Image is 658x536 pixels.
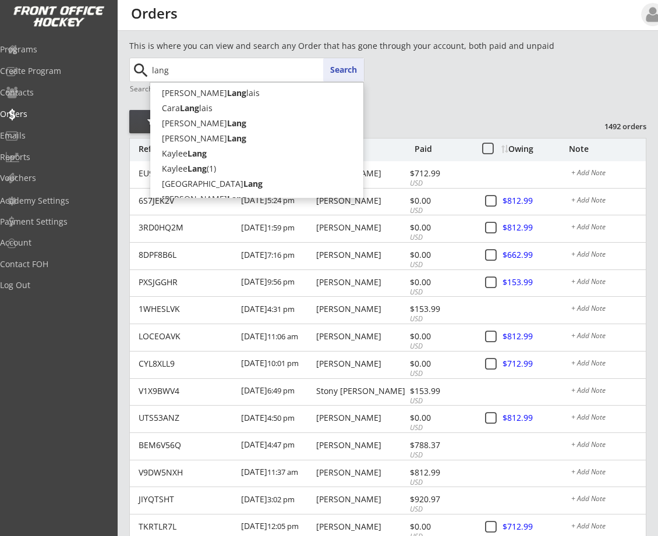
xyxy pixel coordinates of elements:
[410,305,472,313] div: $153.99
[571,251,646,260] div: + Add Note
[571,305,646,314] div: + Add Note
[503,332,570,340] div: $812.99
[139,197,234,205] div: 6S7JEK2V
[241,243,313,269] div: [DATE]
[571,278,646,287] div: + Add Note
[410,251,472,259] div: $0.00
[571,387,646,396] div: + Add Note
[410,523,472,531] div: $0.00
[139,468,234,477] div: V9DW5NXH
[503,197,570,205] div: $812.99
[241,352,313,378] div: [DATE]
[139,523,234,531] div: TKRTLR7L
[150,131,363,146] p: [PERSON_NAME]
[241,487,313,513] div: [DATE]
[316,223,406,232] div: [PERSON_NAME]
[316,332,406,340] div: [PERSON_NAME]
[571,495,646,505] div: + Add Note
[503,523,570,531] div: $712.99
[503,223,570,232] div: $812.99
[410,233,472,243] div: USD
[150,86,363,101] p: [PERSON_NAME] lais
[227,193,246,204] strong: Lang
[410,441,472,449] div: $788.37
[503,251,570,259] div: $662.99
[415,145,470,153] div: Paid
[227,118,246,129] strong: Lang
[139,223,234,232] div: 3RD0HQ2M
[188,148,207,159] strong: Lang
[410,206,472,216] div: USD
[139,360,234,368] div: CYL8XLL9
[130,85,163,93] div: Search by
[410,223,472,232] div: $0.00
[571,441,646,450] div: + Add Note
[267,439,295,450] font: 4:47 pm
[241,433,313,459] div: [DATE]
[267,521,299,531] font: 12:05 pm
[139,387,234,395] div: V1X9BWV4
[410,505,472,514] div: USD
[241,297,313,323] div: [DATE]
[410,287,472,297] div: USD
[569,145,646,153] div: Note
[150,146,363,161] p: Kaylee
[180,102,199,113] strong: Lang
[571,414,646,423] div: + Add Note
[316,441,406,449] div: [PERSON_NAME]
[267,276,295,287] font: 9:56 pm
[241,215,313,242] div: [DATE]
[410,169,472,178] div: $712.99
[241,460,313,487] div: [DATE]
[150,176,363,191] p: [GEOGRAPHIC_DATA]
[316,360,406,368] div: [PERSON_NAME]
[316,197,406,205] div: [PERSON_NAME]
[241,406,313,432] div: [DATE]
[139,414,234,422] div: UTS53ANZ
[267,222,295,233] font: 1:59 pm
[139,332,234,340] div: LOCEOAVK
[410,468,472,477] div: $812.99
[267,331,298,342] font: 11:06 am
[267,413,295,423] font: 4:50 pm
[131,61,150,80] button: search
[571,169,646,179] div: + Add Note
[316,523,406,531] div: [PERSON_NAME]
[316,278,406,286] div: [PERSON_NAME]
[316,495,406,503] div: [PERSON_NAME]
[586,121,646,132] div: 1492 orders
[323,58,364,81] button: Search
[316,251,406,259] div: [PERSON_NAME]
[267,467,298,477] font: 11:37 am
[501,145,568,153] div: Owing
[243,178,263,189] strong: Lang
[150,191,363,207] p: [PERSON_NAME]
[227,87,246,98] strong: Lang
[316,387,406,395] div: Stony [PERSON_NAME]
[410,314,472,324] div: USD
[139,495,234,503] div: JIYQTSHT
[267,358,299,368] font: 10:01 pm
[503,360,570,368] div: $712.99
[410,197,472,205] div: $0.00
[139,278,234,286] div: PXSJGGHR
[410,369,472,379] div: USD
[316,305,406,313] div: [PERSON_NAME]
[150,116,363,131] p: [PERSON_NAME]
[267,250,295,260] font: 7:16 pm
[410,423,472,433] div: USD
[227,133,246,144] strong: Lang
[571,223,646,233] div: + Add Note
[139,251,234,259] div: 8DPF8B6L
[188,163,207,174] strong: Lang
[571,197,646,206] div: + Add Note
[503,278,570,286] div: $153.99
[316,414,406,422] div: [PERSON_NAME]
[410,260,472,270] div: USD
[410,450,472,460] div: USD
[241,379,313,405] div: [DATE]
[267,195,295,205] font: 5:24 pm
[410,342,472,352] div: USD
[571,523,646,532] div: + Add Note
[410,278,472,286] div: $0.00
